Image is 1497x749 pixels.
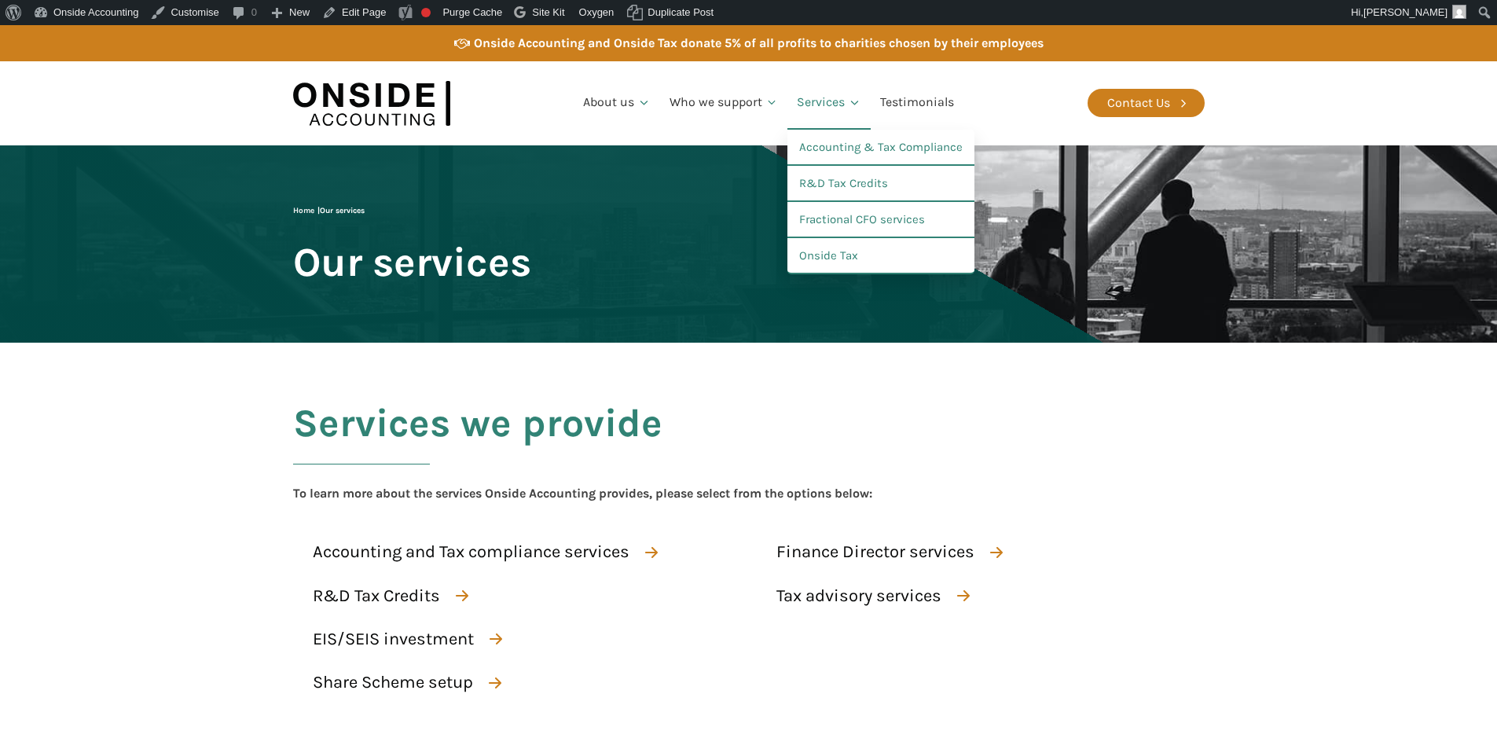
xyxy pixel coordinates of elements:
a: R&D Tax Credits [293,578,482,614]
a: Onside Tax [787,238,974,274]
div: R&D Tax Credits [313,582,440,610]
a: Tax advisory services [757,578,984,614]
a: Contact Us [1088,89,1205,117]
h2: Services we provide [293,402,662,483]
a: Accounting & Tax Compliance [787,130,974,166]
span: Our services [320,206,365,215]
div: Focus keyphrase not set [421,8,431,17]
a: Testimonials [871,76,963,130]
span: [PERSON_NAME] [1363,6,1447,18]
div: Onside Accounting and Onside Tax donate 5% of all profits to charities chosen by their employees [474,33,1044,53]
a: Who we support [660,76,788,130]
div: Tax advisory services [776,582,941,610]
a: Home [293,206,314,215]
a: Share Scheme setup [293,665,516,700]
a: Fractional CFO services [787,202,974,238]
a: Accounting and Tax compliance services [293,534,672,570]
img: Onside Accounting [293,73,450,134]
a: EIS/SEIS investment [293,622,516,657]
div: Contact Us [1107,93,1170,113]
div: Accounting and Tax compliance services [313,538,629,566]
div: Finance Director services [776,538,974,566]
a: Services [787,76,871,130]
a: R&D Tax Credits [787,166,974,202]
span: | [293,206,365,215]
span: Our services [293,240,531,284]
div: Share Scheme setup [313,669,473,696]
span: Site Kit [532,6,564,18]
div: To learn more about the services Onside Accounting provides, please select from the options below: [293,483,872,504]
div: EIS/SEIS investment [313,626,474,653]
a: Finance Director services [757,534,1017,570]
a: About us [574,76,660,130]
